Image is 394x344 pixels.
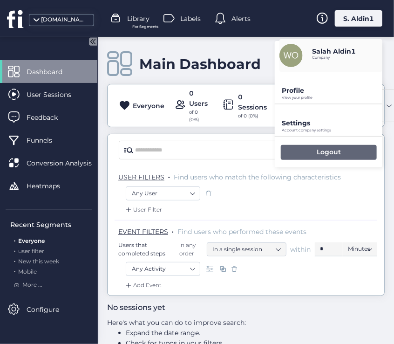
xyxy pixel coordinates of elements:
span: Funnels [27,135,66,145]
span: . [14,235,15,244]
span: Find users who match the following characteristics [174,173,341,181]
div: 0 Users [189,88,208,109]
span: Heatmaps [27,181,74,191]
div: of 0 (0%) [238,112,267,120]
nz-select-item: Any User [132,186,194,200]
p: Salah Aldin1 [312,47,356,55]
span: Find users who performed these events [177,227,306,236]
span: Configure [27,304,73,315]
nz-select-item: In a single session [213,242,280,256]
span: . [14,266,15,275]
div: Everyone [133,101,164,111]
span: . [14,246,15,255]
div: S. Aldin1 [335,10,382,27]
div: Main Dashboard [139,55,261,73]
span: Everyone [18,237,45,244]
span: user filter [18,248,44,255]
span: . [14,256,15,265]
span: Dashboard [27,67,76,77]
span: USER FILTERS [118,173,164,181]
span: Feedback [27,112,72,123]
span: EVENT FILTERS [118,227,168,236]
span: Users that completed steps [118,241,176,257]
div: 0 Sessions [238,92,267,112]
span: . [172,226,174,235]
p: Account company settings [282,128,382,132]
img: avatar [279,44,303,67]
nz-select-item: Minutes [348,242,372,256]
div: of 0 (0%) [189,109,208,123]
span: Labels [180,14,201,24]
span: Library [127,14,149,24]
span: New this week [18,258,59,265]
span: Mobile [18,268,37,275]
span: User Sessions [27,89,85,100]
div: [DOMAIN_NAME] [41,15,88,24]
p: View your profile [282,96,382,100]
p: Profile [282,86,382,95]
p: Settings [282,119,382,127]
span: For Segments [132,24,158,30]
span: Conversion Analysis [27,158,106,168]
div: Recent Segments [10,220,92,230]
span: . [168,171,170,180]
div: User Filter [124,205,162,214]
div: Add Event [124,281,162,290]
span: More ... [22,281,42,289]
span: within [291,245,311,254]
span: in any order [177,241,204,257]
nz-select-item: Any Activity [132,262,194,276]
p: Company [312,55,356,60]
span: Alerts [231,14,251,24]
p: Logout [317,148,341,156]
